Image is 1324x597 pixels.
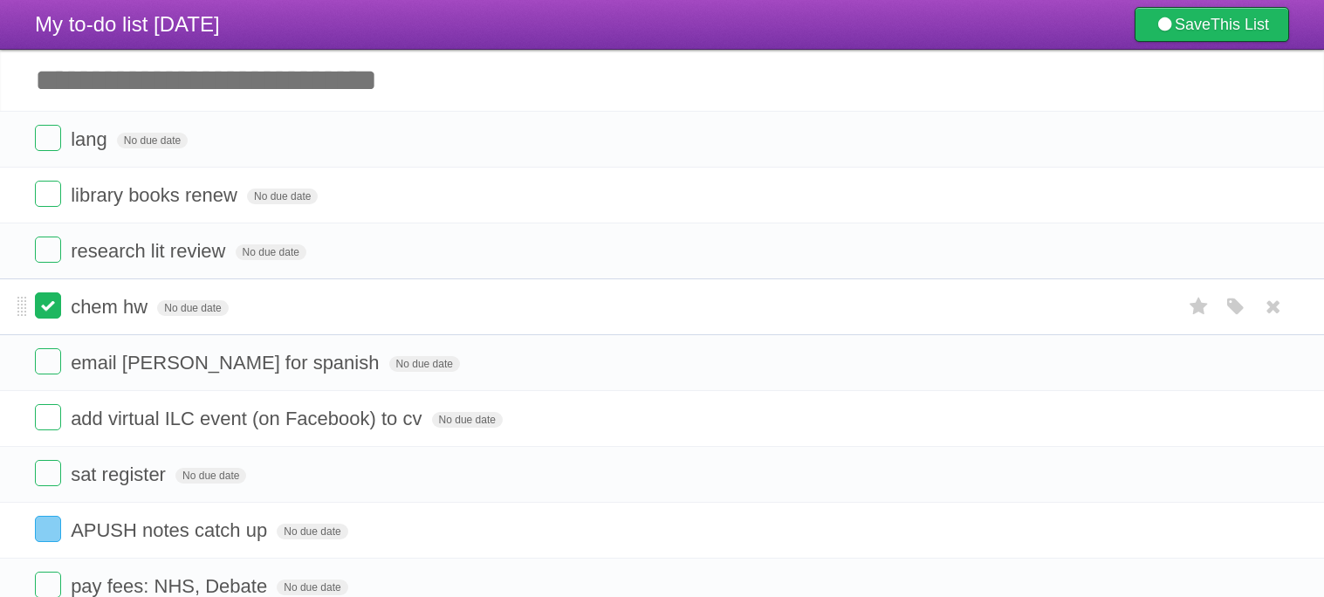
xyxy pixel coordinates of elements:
[35,348,61,374] label: Done
[432,412,503,428] span: No due date
[71,575,271,597] span: pay fees: NHS, Debate
[35,404,61,430] label: Done
[71,184,242,206] span: library books renew
[236,244,306,260] span: No due date
[35,125,61,151] label: Done
[35,181,61,207] label: Done
[1135,7,1289,42] a: SaveThis List
[71,128,112,150] span: lang
[1211,16,1269,33] b: This List
[71,463,170,485] span: sat register
[117,133,188,148] span: No due date
[71,240,230,262] span: research lit review
[247,189,318,204] span: No due date
[71,352,383,374] span: email [PERSON_NAME] for spanish
[175,468,246,484] span: No due date
[35,460,61,486] label: Done
[389,356,460,372] span: No due date
[35,12,220,36] span: My to-do list [DATE]
[35,237,61,263] label: Done
[277,580,347,595] span: No due date
[35,292,61,319] label: Done
[71,519,271,541] span: APUSH notes catch up
[1183,292,1216,321] label: Star task
[277,524,347,539] span: No due date
[71,408,426,429] span: add virtual ILC event (on Facebook) to cv
[71,296,152,318] span: chem hw
[35,516,61,542] label: Done
[157,300,228,316] span: No due date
